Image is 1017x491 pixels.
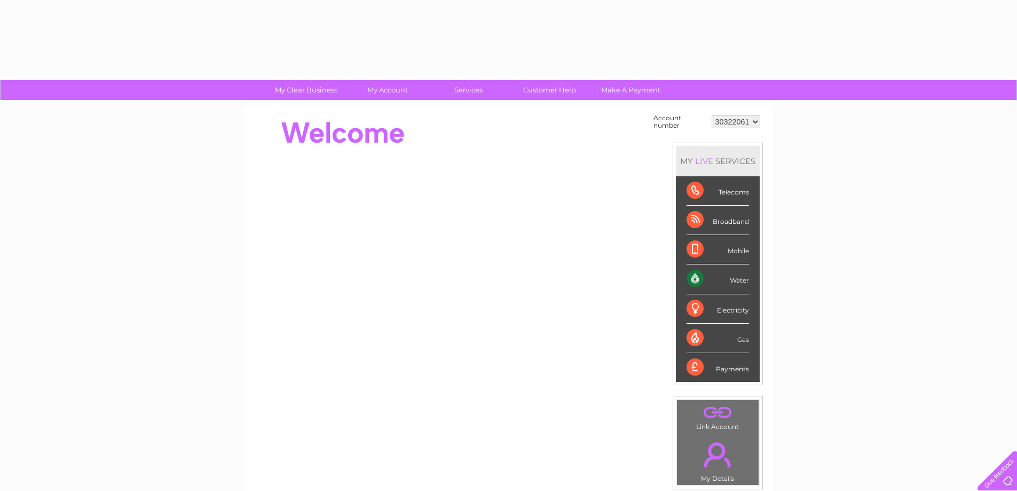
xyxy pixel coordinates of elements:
[262,80,350,100] a: My Clear Business
[680,436,756,473] a: .
[687,235,749,264] div: Mobile
[693,156,715,166] div: LIVE
[687,294,749,324] div: Electricity
[687,206,749,235] div: Broadband
[651,112,709,132] td: Account number
[506,80,594,100] a: Customer Help
[676,400,759,433] td: Link Account
[424,80,513,100] a: Services
[687,264,749,294] div: Water
[687,324,749,353] div: Gas
[687,353,749,382] div: Payments
[676,433,759,486] td: My Details
[676,146,760,176] div: MY SERVICES
[687,176,749,206] div: Telecoms
[680,403,756,422] a: .
[343,80,431,100] a: My Account
[587,80,675,100] a: Make A Payment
